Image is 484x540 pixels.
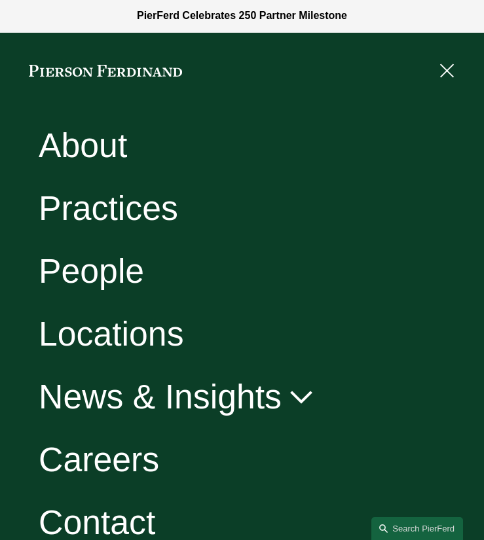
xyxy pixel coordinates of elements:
[39,192,178,226] a: Practices
[39,255,144,289] a: People
[39,380,316,414] a: News & Insights
[39,506,155,540] a: Contact
[39,443,159,477] a: Careers
[39,129,127,163] a: About
[39,317,183,351] a: Locations
[371,517,463,540] a: Search this site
